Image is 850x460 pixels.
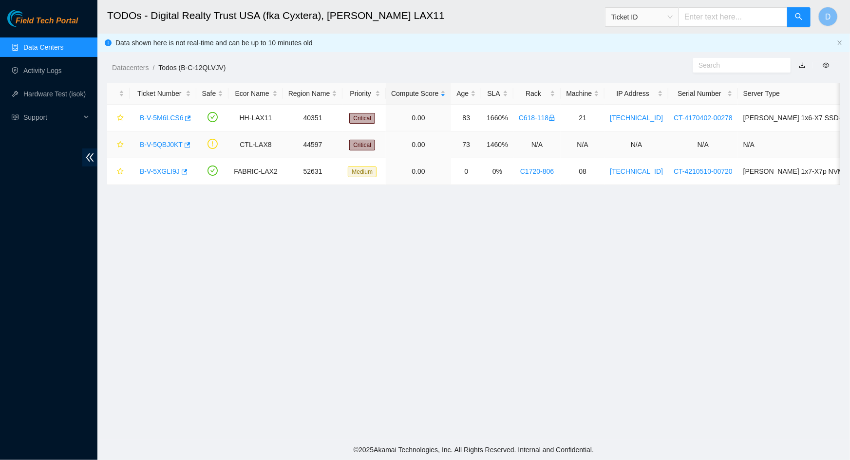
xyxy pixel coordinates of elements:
td: CTL-LAX8 [228,131,283,158]
button: search [787,7,811,27]
a: Data Centers [23,43,63,51]
span: double-left [82,148,97,166]
a: B-V-5M6LCS6 [140,114,183,122]
a: Activity Logs [23,67,62,74]
span: Critical [349,140,375,150]
a: C618-118lock [519,114,556,122]
span: check-circle [208,166,218,176]
span: check-circle [208,112,218,122]
span: star [117,168,124,176]
a: CT-4210510-00720 [674,167,733,175]
input: Search [699,60,777,71]
td: 40351 [283,105,343,131]
span: / [152,64,154,72]
td: 44597 [283,131,343,158]
td: 1460% [481,131,513,158]
a: Datacenters [112,64,149,72]
td: HH-LAX11 [228,105,283,131]
a: Hardware Test (isok) [23,90,86,98]
span: star [117,114,124,122]
a: C1720-806 [520,167,554,175]
td: N/A [668,131,738,158]
a: Todos (B-C-12QLVJV) [158,64,226,72]
a: Akamai TechnologiesField Tech Portal [7,18,78,30]
button: star [113,110,124,126]
td: 52631 [283,158,343,185]
td: 0.00 [386,105,451,131]
button: star [113,137,124,152]
td: N/A [513,131,561,158]
button: D [818,7,838,26]
button: download [792,57,813,73]
td: 0 [451,158,481,185]
td: 0.00 [386,131,451,158]
span: Ticket ID [611,10,673,24]
td: N/A [604,131,668,158]
input: Enter text here... [679,7,788,27]
span: Field Tech Portal [16,17,78,26]
td: 0.00 [386,158,451,185]
span: search [795,13,803,22]
a: [TECHNICAL_ID] [610,114,663,122]
td: 83 [451,105,481,131]
a: B-V-5QBJ0KT [140,141,183,148]
a: B-V-5XGLI9J [140,167,180,175]
td: 73 [451,131,481,158]
span: eye [823,62,830,69]
span: read [12,114,19,121]
img: Akamai Technologies [7,10,49,27]
a: [TECHNICAL_ID] [610,167,663,175]
footer: © 2025 Akamai Technologies, Inc. All Rights Reserved. Internal and Confidential. [97,440,850,460]
button: star [113,164,124,179]
span: star [117,141,124,149]
td: 0% [481,158,513,185]
span: Medium [348,166,377,177]
span: lock [548,114,555,121]
span: exclamation-circle [208,139,218,149]
td: FABRIC-LAX2 [228,158,283,185]
a: CT-4170402-00278 [674,114,733,122]
button: close [837,40,843,46]
td: 08 [561,158,604,185]
td: 1660% [481,105,513,131]
span: D [825,11,831,23]
span: Support [23,108,81,127]
td: N/A [561,131,604,158]
span: Critical [349,113,375,124]
td: 21 [561,105,604,131]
